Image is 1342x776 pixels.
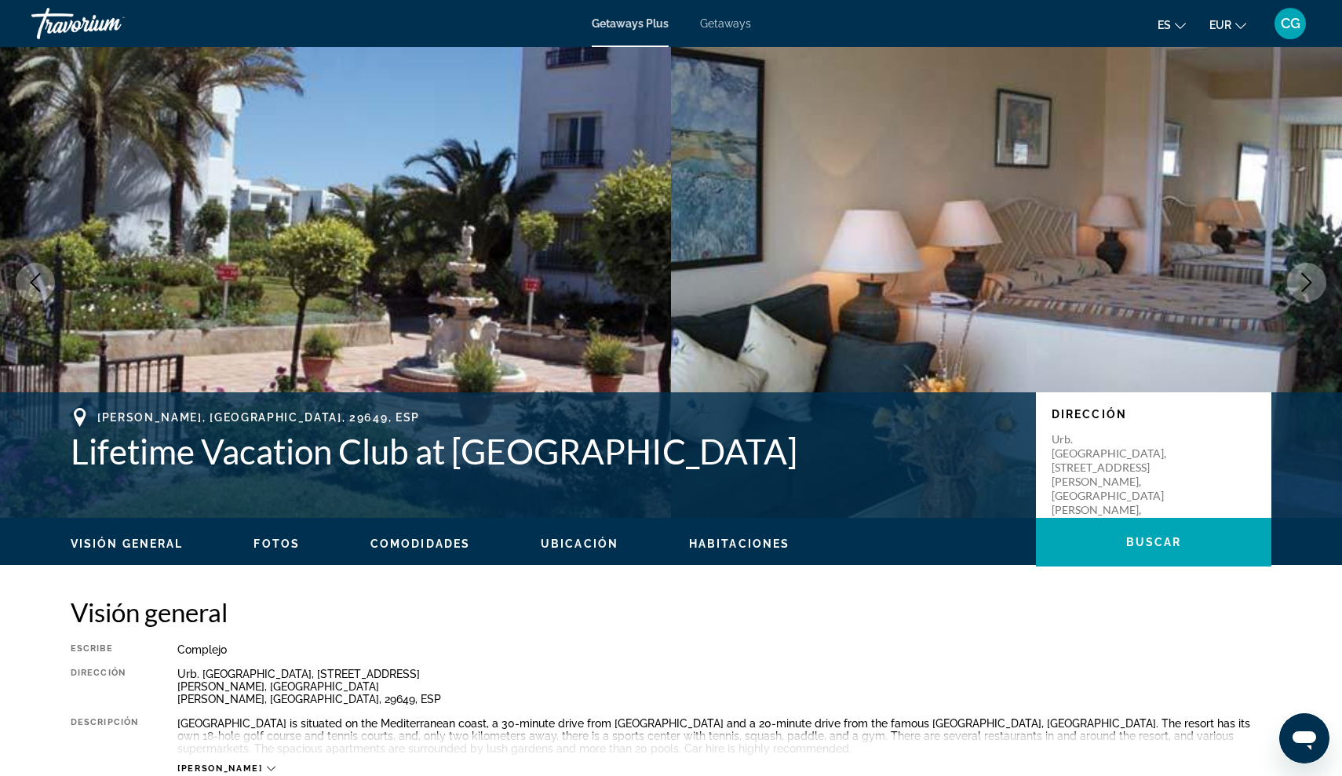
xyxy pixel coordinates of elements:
a: Getaways Plus [592,17,669,30]
button: Habitaciones [689,537,790,551]
span: es [1158,19,1171,31]
span: Comodidades [370,537,470,550]
button: Previous image [16,263,55,302]
button: Ubicación [541,537,618,551]
span: [PERSON_NAME] [177,763,262,774]
p: Dirección [1052,408,1256,421]
button: [PERSON_NAME] [177,763,275,774]
span: EUR [1209,19,1231,31]
button: User Menu [1270,7,1311,40]
span: Habitaciones [689,537,790,550]
button: Buscar [1036,518,1271,567]
h2: Visión general [71,596,1271,628]
button: Visión general [71,537,183,551]
div: Descripción [71,717,138,755]
a: Getaways [700,17,751,30]
div: Dirección [71,668,138,705]
p: Urb. [GEOGRAPHIC_DATA], [STREET_ADDRESS] [PERSON_NAME], [GEOGRAPHIC_DATA] [PERSON_NAME], [GEOGRAP... [1052,432,1177,545]
h1: Lifetime Vacation Club at [GEOGRAPHIC_DATA] [71,431,1020,472]
div: [GEOGRAPHIC_DATA] is situated on the Mediterranean coast, a 30-minute drive from [GEOGRAPHIC_DATA... [177,717,1271,755]
button: Change language [1158,13,1186,36]
div: Urb. [GEOGRAPHIC_DATA], [STREET_ADDRESS] [PERSON_NAME], [GEOGRAPHIC_DATA] [PERSON_NAME], [GEOGRAP... [177,668,1271,705]
span: Ubicación [541,537,618,550]
span: Visión general [71,537,183,550]
span: CG [1281,16,1300,31]
iframe: Botón para iniciar la ventana de mensajería [1279,713,1329,763]
span: [PERSON_NAME], [GEOGRAPHIC_DATA], 29649, ESP [97,411,420,424]
button: Change currency [1209,13,1246,36]
button: Comodidades [370,537,470,551]
div: Complejo [177,643,1271,656]
a: Travorium [31,3,188,44]
button: Fotos [253,537,300,551]
button: Next image [1287,263,1326,302]
span: Buscar [1126,536,1182,548]
div: Escribe [71,643,138,656]
span: Fotos [253,537,300,550]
